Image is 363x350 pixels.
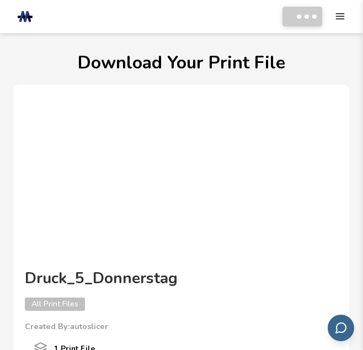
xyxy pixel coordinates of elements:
button: Send feedback via email [328,315,354,341]
p: Created By: autoslicer [25,322,338,331]
button: mobile navigation menu [335,11,345,22]
h4: Druck_5_Donnerstag [25,269,338,288]
span: All Print Files [25,298,85,311]
h1: Download Your Print File [14,53,349,72]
